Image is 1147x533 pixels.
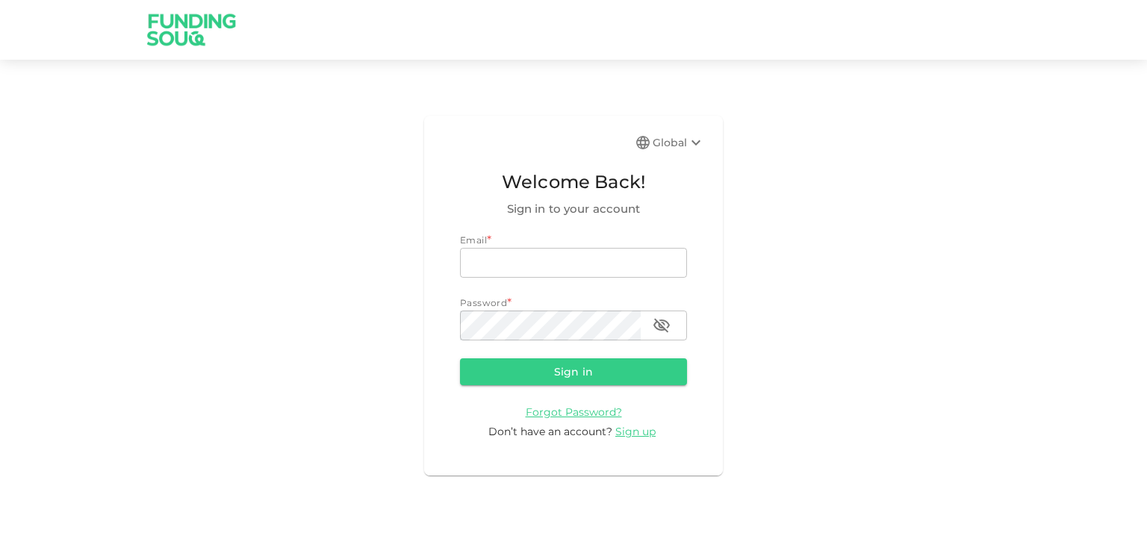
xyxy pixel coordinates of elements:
input: password [460,311,641,340]
span: Password [460,297,507,308]
span: Sign up [615,425,656,438]
span: Welcome Back! [460,168,687,196]
span: Don’t have an account? [488,425,612,438]
input: email [460,248,687,278]
button: Sign in [460,358,687,385]
span: Sign in to your account [460,200,687,218]
span: Forgot Password? [526,405,622,419]
a: Forgot Password? [526,405,622,419]
span: Email [460,234,487,246]
div: Global [653,134,705,152]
